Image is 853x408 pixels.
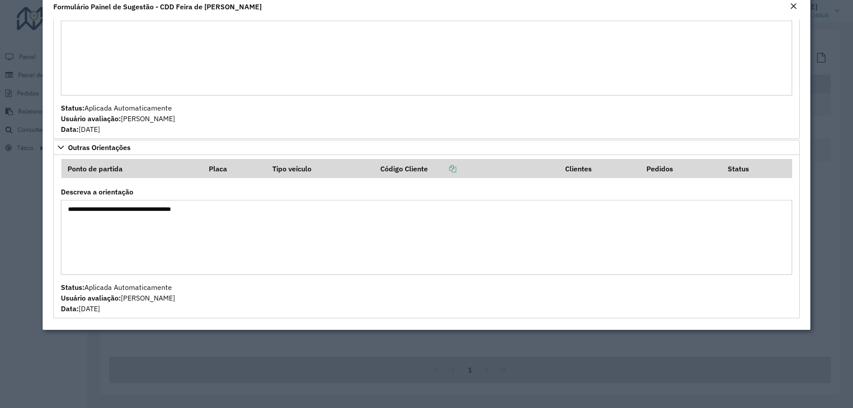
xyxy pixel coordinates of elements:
[374,159,559,178] th: Código Cliente
[203,159,267,178] th: Placa
[787,1,800,12] button: Close
[68,144,131,151] span: Outras Orientações
[61,304,79,313] strong: Data:
[53,140,800,155] a: Outras Orientações
[53,1,262,12] h4: Formulário Painel de Sugestão - CDD Feira de [PERSON_NAME]
[61,186,133,197] label: Descreva a orientação
[53,155,800,318] div: Outras Orientações
[640,159,721,178] th: Pedidos
[61,125,79,134] strong: Data:
[61,283,175,313] span: Aplicada Automaticamente [PERSON_NAME] [DATE]
[722,159,792,178] th: Status
[428,164,456,173] a: Copiar
[61,293,121,302] strong: Usuário avaliação:
[61,103,175,134] span: Aplicada Automaticamente [PERSON_NAME] [DATE]
[61,114,121,123] strong: Usuário avaliação:
[61,159,203,178] th: Ponto de partida
[790,3,797,10] em: Fechar
[267,159,374,178] th: Tipo veículo
[559,159,640,178] th: Clientes
[61,283,84,292] strong: Status:
[61,103,84,112] strong: Status:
